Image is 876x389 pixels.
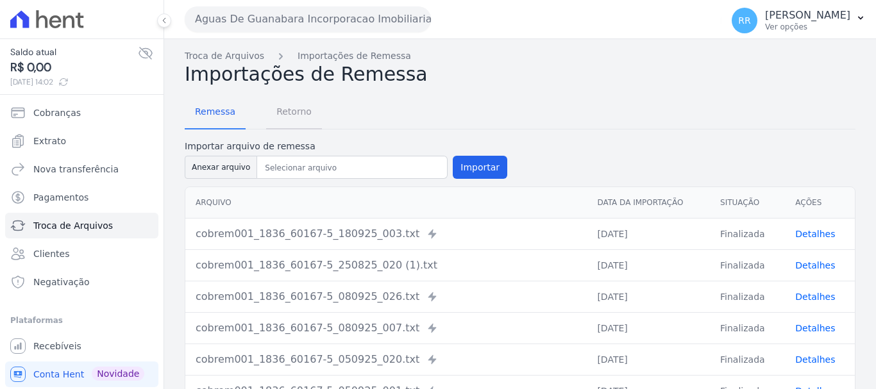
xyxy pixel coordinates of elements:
[587,218,710,249] td: [DATE]
[738,16,750,25] span: RR
[721,3,876,38] button: RR [PERSON_NAME] Ver opções
[453,156,507,179] button: Importar
[196,226,577,242] div: cobrem001_1836_60167-5_180925_003.txt
[196,320,577,336] div: cobrem001_1836_60167-5_080925_007.txt
[5,156,158,182] a: Nova transferência
[795,229,835,239] a: Detalhes
[185,140,507,153] label: Importar arquivo de remessa
[10,76,138,88] span: [DATE] 14:02
[710,343,785,375] td: Finalizada
[710,249,785,281] td: Finalizada
[33,219,113,232] span: Troca de Arquivos
[185,187,587,219] th: Arquivo
[5,241,158,267] a: Clientes
[5,100,158,126] a: Cobranças
[187,99,243,124] span: Remessa
[260,160,444,176] input: Selecionar arquivo
[5,333,158,359] a: Recebíveis
[33,163,119,176] span: Nova transferência
[33,340,81,352] span: Recebíveis
[587,312,710,343] td: [DATE]
[765,9,850,22] p: [PERSON_NAME]
[298,49,411,63] a: Importações de Remessa
[10,313,153,328] div: Plataformas
[5,269,158,295] a: Negativação
[5,213,158,238] a: Troca de Arquivos
[5,361,158,387] a: Conta Hent Novidade
[587,187,710,219] th: Data da Importação
[795,260,835,270] a: Detalhes
[33,368,84,381] span: Conta Hent
[710,218,785,249] td: Finalizada
[33,106,81,119] span: Cobranças
[795,354,835,365] a: Detalhes
[196,352,577,367] div: cobrem001_1836_60167-5_050925_020.txt
[710,281,785,312] td: Finalizada
[196,258,577,273] div: cobrem001_1836_60167-5_250825_020 (1).txt
[185,96,246,129] a: Remessa
[185,63,855,86] h2: Importações de Remessa
[710,187,785,219] th: Situação
[269,99,319,124] span: Retorno
[795,292,835,302] a: Detalhes
[587,249,710,281] td: [DATE]
[196,289,577,304] div: cobrem001_1836_60167-5_080925_026.txt
[795,323,835,333] a: Detalhes
[10,59,138,76] span: R$ 0,00
[33,135,66,147] span: Extrato
[33,276,90,288] span: Negativação
[92,367,144,381] span: Novidade
[785,187,855,219] th: Ações
[710,312,785,343] td: Finalizada
[185,49,855,63] nav: Breadcrumb
[185,156,257,179] button: Anexar arquivo
[185,49,264,63] a: Troca de Arquivos
[587,281,710,312] td: [DATE]
[10,46,138,59] span: Saldo atual
[185,6,431,32] button: Aguas De Guanabara Incorporacao Imobiliaria SPE LTDA
[765,22,850,32] p: Ver opções
[587,343,710,375] td: [DATE]
[266,96,322,129] a: Retorno
[5,128,158,154] a: Extrato
[5,185,158,210] a: Pagamentos
[33,191,88,204] span: Pagamentos
[33,247,69,260] span: Clientes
